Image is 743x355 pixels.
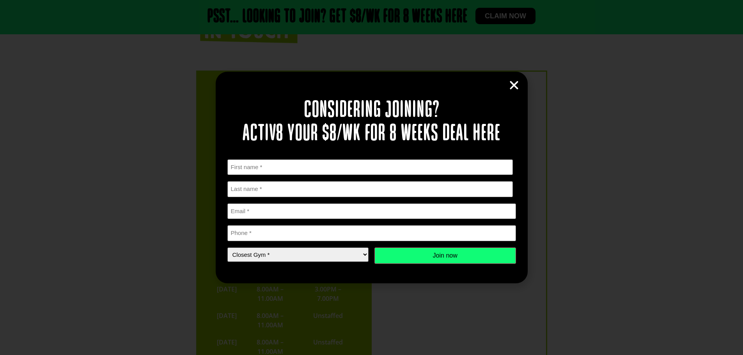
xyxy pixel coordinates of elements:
input: Phone * [227,225,516,241]
input: Email * [227,203,516,219]
input: Join now [374,247,516,264]
a: Close [508,79,520,91]
input: Last name * [227,181,513,197]
h2: Considering joining? Activ8 your $8/wk for 8 weeks deal here [227,99,516,146]
input: First name * [227,159,513,175]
